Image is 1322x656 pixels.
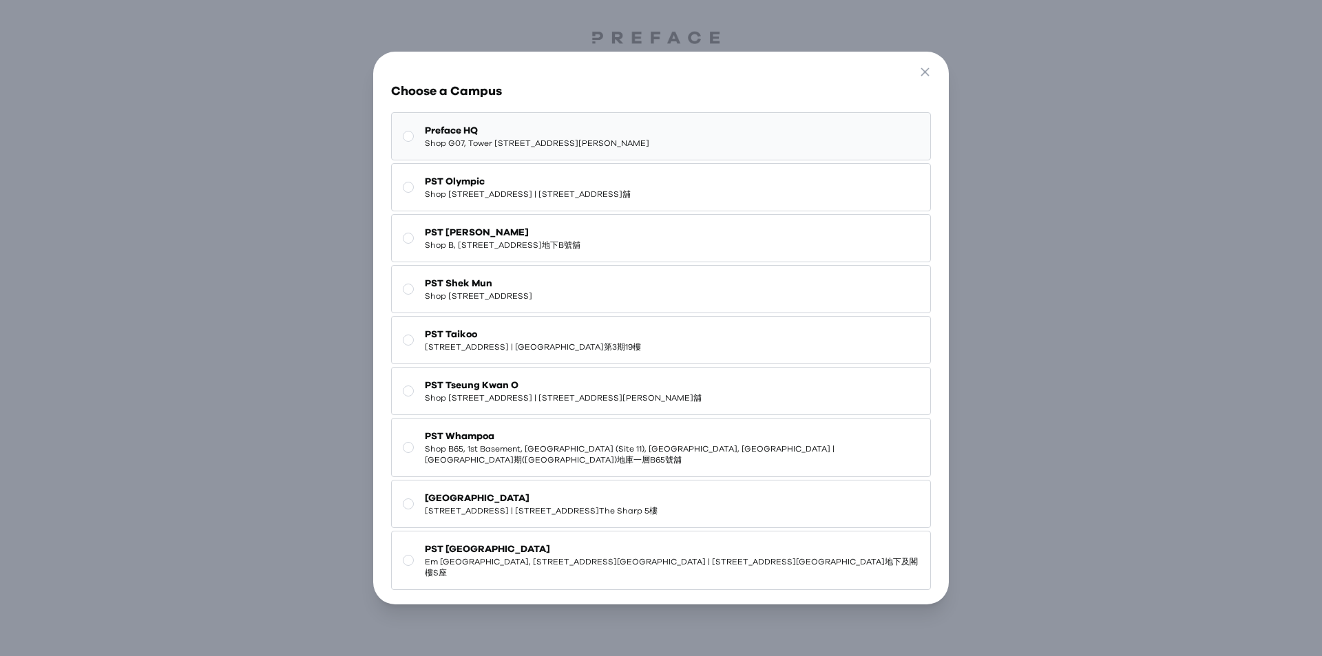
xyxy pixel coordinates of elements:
[391,531,930,590] button: PST [GEOGRAPHIC_DATA]Em [GEOGRAPHIC_DATA], [STREET_ADDRESS][GEOGRAPHIC_DATA] | [STREET_ADDRESS][G...
[391,214,930,262] button: PST [PERSON_NAME]Shop B, [STREET_ADDRESS]地下B號舖
[425,240,580,251] span: Shop B, [STREET_ADDRESS]地下B號舖
[391,316,930,364] button: PST Taikoo[STREET_ADDRESS] | [GEOGRAPHIC_DATA]第3期19樓
[425,392,702,403] span: Shop [STREET_ADDRESS] | [STREET_ADDRESS][PERSON_NAME]舖
[391,112,930,160] button: Preface HQShop G07, Tower [STREET_ADDRESS][PERSON_NAME]
[425,124,649,138] span: Preface HQ
[391,480,930,528] button: [GEOGRAPHIC_DATA][STREET_ADDRESS] | [STREET_ADDRESS]The Sharp 5樓
[425,277,532,290] span: PST Shek Mun
[425,328,641,341] span: PST Taikoo
[425,175,631,189] span: PST Olympic
[425,341,641,352] span: [STREET_ADDRESS] | [GEOGRAPHIC_DATA]第3期19樓
[425,379,702,392] span: PST Tseung Kwan O
[391,418,930,477] button: PST WhampoaShop B65, 1st Basement, [GEOGRAPHIC_DATA] (Site 11), [GEOGRAPHIC_DATA], [GEOGRAPHIC_DA...
[425,290,532,301] span: Shop [STREET_ADDRESS]
[425,138,649,149] span: Shop G07, Tower [STREET_ADDRESS][PERSON_NAME]
[425,491,658,505] span: [GEOGRAPHIC_DATA]
[425,556,919,578] span: Em [GEOGRAPHIC_DATA], [STREET_ADDRESS][GEOGRAPHIC_DATA] | [STREET_ADDRESS][GEOGRAPHIC_DATA]地下及閣樓S座
[391,82,930,101] h3: Choose a Campus
[425,542,919,556] span: PST [GEOGRAPHIC_DATA]
[391,367,930,415] button: PST Tseung Kwan OShop [STREET_ADDRESS] | [STREET_ADDRESS][PERSON_NAME]舖
[391,265,930,313] button: PST Shek MunShop [STREET_ADDRESS]
[425,226,580,240] span: PST [PERSON_NAME]
[425,505,658,516] span: [STREET_ADDRESS] | [STREET_ADDRESS]The Sharp 5樓
[425,443,919,465] span: Shop B65, 1st Basement, [GEOGRAPHIC_DATA] (Site 11), [GEOGRAPHIC_DATA], [GEOGRAPHIC_DATA] | [GEOG...
[425,430,919,443] span: PST Whampoa
[391,163,930,211] button: PST OlympicShop [STREET_ADDRESS] | [STREET_ADDRESS]舖
[425,189,631,200] span: Shop [STREET_ADDRESS] | [STREET_ADDRESS]舖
